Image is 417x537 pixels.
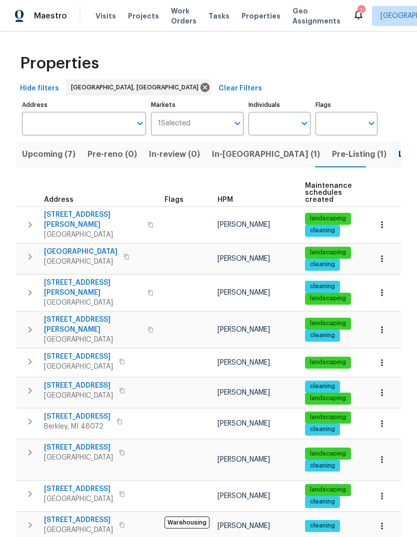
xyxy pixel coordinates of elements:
[306,282,339,291] span: cleaning
[306,319,350,328] span: landscaping
[149,147,200,161] span: In-review (0)
[212,147,320,161] span: In-[GEOGRAPHIC_DATA] (1)
[151,102,244,108] label: Markets
[44,453,113,463] span: [GEOGRAPHIC_DATA]
[217,493,270,500] span: [PERSON_NAME]
[44,298,141,308] span: [GEOGRAPHIC_DATA]
[315,102,377,108] label: Flags
[305,182,352,203] span: Maintenance schedules created
[44,391,113,401] span: [GEOGRAPHIC_DATA]
[214,79,266,98] button: Clear Filters
[44,362,113,372] span: [GEOGRAPHIC_DATA]
[306,486,350,494] span: landscaping
[332,147,386,161] span: Pre-Listing (1)
[306,450,350,458] span: landscaping
[306,248,350,257] span: landscaping
[292,6,340,26] span: Geo Assignments
[357,6,364,16] div: 7
[66,79,211,95] div: [GEOGRAPHIC_DATA], [GEOGRAPHIC_DATA]
[16,79,63,98] button: Hide filters
[217,196,233,203] span: HPM
[164,196,183,203] span: Flags
[297,116,311,130] button: Open
[306,462,339,470] span: cleaning
[44,352,113,362] span: [STREET_ADDRESS]
[44,257,117,267] span: [GEOGRAPHIC_DATA]
[217,221,270,228] span: [PERSON_NAME]
[217,359,270,366] span: [PERSON_NAME]
[217,255,270,262] span: [PERSON_NAME]
[20,58,99,68] span: Properties
[217,289,270,296] span: [PERSON_NAME]
[44,443,113,453] span: [STREET_ADDRESS]
[22,147,75,161] span: Upcoming (7)
[133,116,147,130] button: Open
[306,425,339,434] span: cleaning
[217,326,270,333] span: [PERSON_NAME]
[217,420,270,427] span: [PERSON_NAME]
[44,484,113,494] span: [STREET_ADDRESS]
[230,116,244,130] button: Open
[158,119,190,128] span: 1 Selected
[171,6,196,26] span: Work Orders
[248,102,310,108] label: Individuals
[306,498,339,506] span: cleaning
[71,82,202,92] span: [GEOGRAPHIC_DATA], [GEOGRAPHIC_DATA]
[306,226,339,235] span: cleaning
[22,102,146,108] label: Address
[306,413,350,422] span: landscaping
[44,525,113,535] span: [GEOGRAPHIC_DATA]
[44,412,110,422] span: [STREET_ADDRESS]
[44,315,141,335] span: [STREET_ADDRESS][PERSON_NAME]
[306,260,339,269] span: cleaning
[306,394,350,403] span: landscaping
[306,294,350,303] span: landscaping
[364,116,378,130] button: Open
[208,12,229,19] span: Tasks
[218,82,262,95] span: Clear Filters
[241,11,280,21] span: Properties
[44,230,141,240] span: [GEOGRAPHIC_DATA]
[128,11,159,21] span: Projects
[44,422,110,432] span: Berkley, MI 48072
[95,11,116,21] span: Visits
[306,522,339,530] span: cleaning
[44,247,117,257] span: [GEOGRAPHIC_DATA]
[44,515,113,525] span: [STREET_ADDRESS]
[217,456,270,463] span: [PERSON_NAME]
[306,382,339,391] span: cleaning
[34,11,67,21] span: Maestro
[44,494,113,504] span: [GEOGRAPHIC_DATA]
[217,389,270,396] span: [PERSON_NAME]
[306,214,350,223] span: landscaping
[217,523,270,530] span: [PERSON_NAME]
[44,210,141,230] span: [STREET_ADDRESS][PERSON_NAME]
[44,196,73,203] span: Address
[44,335,141,345] span: [GEOGRAPHIC_DATA]
[44,381,113,391] span: [STREET_ADDRESS]
[44,278,141,298] span: [STREET_ADDRESS][PERSON_NAME]
[306,358,350,367] span: landscaping
[87,147,137,161] span: Pre-reno (0)
[306,331,339,340] span: cleaning
[164,517,209,529] span: Warehousing
[20,82,59,95] span: Hide filters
